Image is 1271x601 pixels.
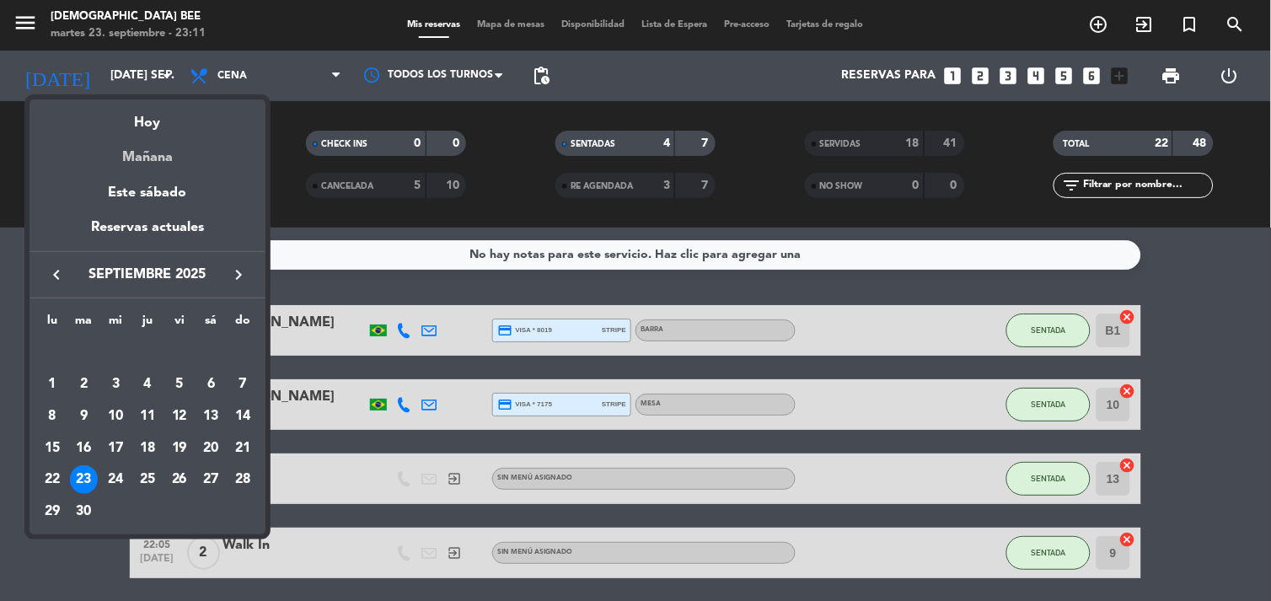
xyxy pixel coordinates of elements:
[164,311,196,337] th: viernes
[227,311,259,337] th: domingo
[38,465,67,494] div: 22
[36,337,259,369] td: SEP.
[196,400,228,432] td: 13 de septiembre de 2025
[227,464,259,496] td: 28 de septiembre de 2025
[70,402,99,431] div: 9
[38,402,67,431] div: 8
[133,370,162,399] div: 4
[165,402,194,431] div: 12
[36,496,68,528] td: 29 de septiembre de 2025
[101,402,130,431] div: 10
[133,465,162,494] div: 25
[70,465,99,494] div: 23
[164,464,196,496] td: 26 de septiembre de 2025
[164,368,196,400] td: 5 de septiembre de 2025
[196,465,225,494] div: 27
[99,368,131,400] td: 3 de septiembre de 2025
[228,265,249,285] i: keyboard_arrow_right
[228,370,257,399] div: 7
[227,432,259,464] td: 21 de septiembre de 2025
[38,497,67,526] div: 29
[68,464,100,496] td: 23 de septiembre de 2025
[131,464,164,496] td: 25 de septiembre de 2025
[70,370,99,399] div: 2
[68,400,100,432] td: 9 de septiembre de 2025
[223,264,254,286] button: keyboard_arrow_right
[101,465,130,494] div: 24
[196,311,228,337] th: sábado
[101,434,130,463] div: 17
[228,465,257,494] div: 28
[99,311,131,337] th: miércoles
[36,432,68,464] td: 15 de septiembre de 2025
[164,432,196,464] td: 19 de septiembre de 2025
[68,368,100,400] td: 2 de septiembre de 2025
[196,370,225,399] div: 6
[29,217,265,251] div: Reservas actuales
[131,432,164,464] td: 18 de septiembre de 2025
[131,311,164,337] th: jueves
[29,169,265,217] div: Este sábado
[227,368,259,400] td: 7 de septiembre de 2025
[41,264,72,286] button: keyboard_arrow_left
[99,464,131,496] td: 24 de septiembre de 2025
[196,432,228,464] td: 20 de septiembre de 2025
[99,400,131,432] td: 10 de septiembre de 2025
[228,402,257,431] div: 14
[131,368,164,400] td: 4 de septiembre de 2025
[196,402,225,431] div: 13
[196,464,228,496] td: 27 de septiembre de 2025
[165,370,194,399] div: 5
[29,134,265,169] div: Mañana
[38,370,67,399] div: 1
[196,434,225,463] div: 20
[36,464,68,496] td: 22 de septiembre de 2025
[101,370,130,399] div: 3
[133,402,162,431] div: 11
[38,434,67,463] div: 15
[46,265,67,285] i: keyboard_arrow_left
[68,496,100,528] td: 30 de septiembre de 2025
[72,264,223,286] span: septiembre 2025
[68,311,100,337] th: martes
[99,432,131,464] td: 17 de septiembre de 2025
[29,99,265,134] div: Hoy
[165,465,194,494] div: 26
[164,400,196,432] td: 12 de septiembre de 2025
[36,368,68,400] td: 1 de septiembre de 2025
[227,400,259,432] td: 14 de septiembre de 2025
[36,400,68,432] td: 8 de septiembre de 2025
[131,400,164,432] td: 11 de septiembre de 2025
[68,432,100,464] td: 16 de septiembre de 2025
[133,434,162,463] div: 18
[36,311,68,337] th: lunes
[196,368,228,400] td: 6 de septiembre de 2025
[70,497,99,526] div: 30
[228,434,257,463] div: 21
[70,434,99,463] div: 16
[165,434,194,463] div: 19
